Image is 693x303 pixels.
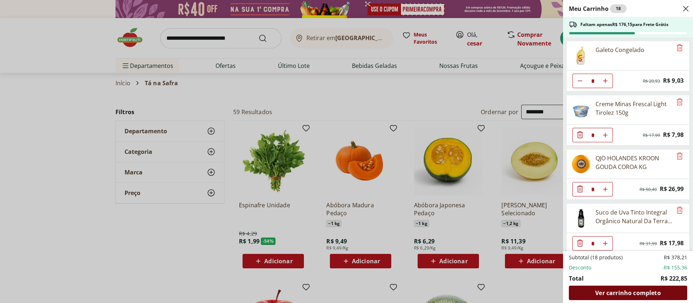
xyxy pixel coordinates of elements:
a: Ver carrinho completo [569,286,687,300]
div: Creme Minas Frescal Light Tirolez 150g [596,100,672,117]
input: Quantidade Atual [587,128,598,142]
span: Ver carrinho completo [595,290,661,296]
span: Total [569,274,584,283]
span: R$ 222,85 [661,274,687,283]
div: Suco de Uva Tinto Integral Orgânico Natural Da Terra 1L [596,208,672,225]
input: Quantidade Atual [587,74,598,88]
span: R$ 7,98 [663,130,684,140]
span: R$ 31,99 [640,241,657,247]
button: Aumentar Quantidade [598,74,613,88]
button: Diminuir Quantidade [573,128,587,142]
button: Aumentar Quantidade [598,128,613,142]
button: Diminuir Quantidade [573,74,587,88]
h2: Meu Carrinho [569,4,627,13]
span: R$ 20,93 [643,78,660,84]
button: Remove [675,206,684,215]
span: R$ 17,99 [643,133,660,138]
div: QJO HOLANDES KROON GOUDA COROA KG [596,154,672,171]
span: R$ 17,98 [660,238,684,248]
div: 18 [610,4,627,13]
div: Galeto Congelado [596,46,644,54]
button: Diminuir Quantidade [573,236,587,251]
span: -R$ 155,36 [662,264,687,271]
span: Desconto [569,264,591,271]
img: Principal [571,208,591,228]
img: Queijo Holandês Kroon Gouda Coroa Kg [571,154,591,174]
button: Remove [675,98,684,107]
span: R$ 378,21 [664,254,687,261]
input: Quantidade Atual [587,237,598,250]
button: Remove [675,152,684,161]
img: Principal [571,100,591,120]
span: R$ 50,40 [640,187,657,192]
input: Quantidade Atual [587,182,598,196]
button: Aumentar Quantidade [598,182,613,196]
span: Faltam apenas R$ 176,15 para Frete Grátis [580,22,668,27]
span: R$ 26,99 [660,184,684,194]
img: Principal [571,46,591,66]
button: Aumentar Quantidade [598,236,613,251]
button: Remove [675,44,684,52]
span: R$ 9,03 [663,76,684,86]
button: Diminuir Quantidade [573,182,587,196]
span: Subtotal (18 produtos) [569,254,623,261]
